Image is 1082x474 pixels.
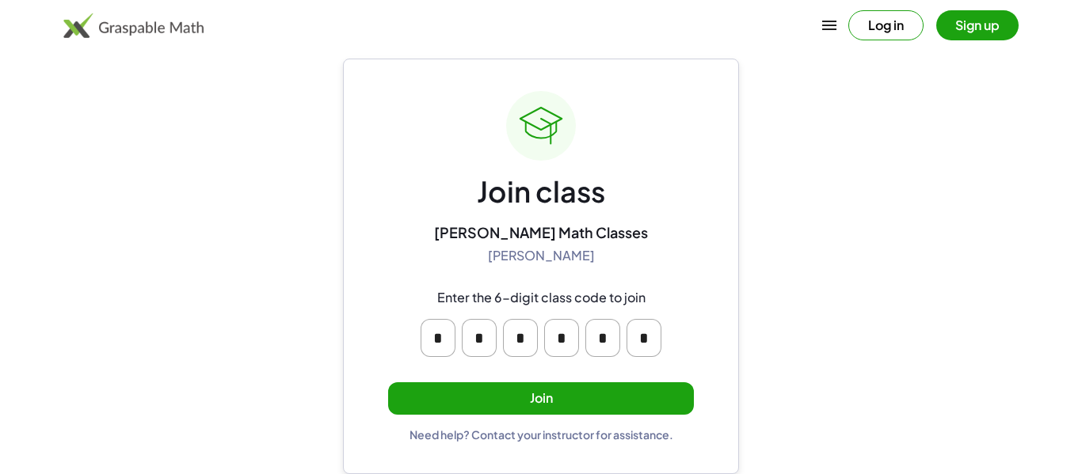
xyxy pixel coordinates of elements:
button: Join [388,382,694,415]
div: Join class [477,173,605,210]
input: Please enter OTP character 6 [627,319,661,357]
input: Please enter OTP character 4 [544,319,579,357]
input: Please enter OTP character 1 [421,319,455,357]
input: Please enter OTP character 3 [503,319,538,357]
button: Sign up [936,10,1019,40]
div: [PERSON_NAME] [488,248,595,264]
div: Enter the 6-digit class code to join [437,290,646,306]
input: Please enter OTP character 5 [585,319,620,357]
button: Log in [848,10,924,40]
input: Please enter OTP character 2 [462,319,497,357]
div: [PERSON_NAME] Math Classes [434,223,648,241]
div: Need help? Contact your instructor for assistance. [410,427,673,442]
